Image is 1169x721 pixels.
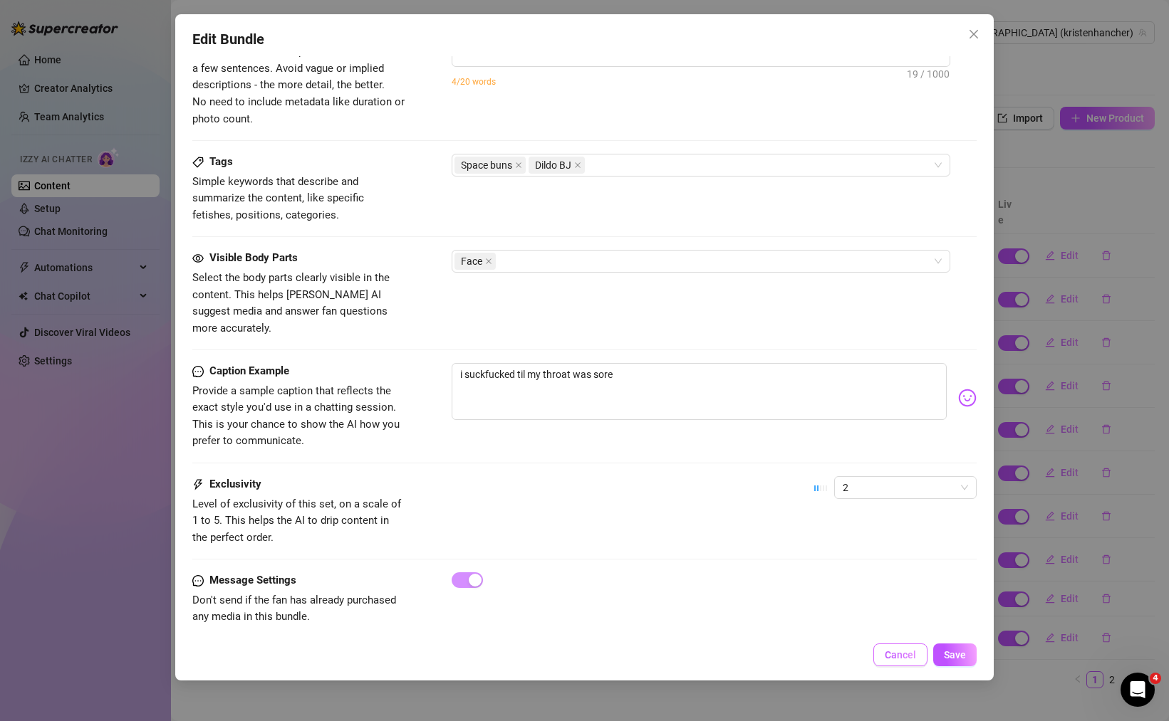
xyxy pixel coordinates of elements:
[968,28,980,40] span: close
[192,253,204,264] span: eye
[192,476,204,493] span: thunderbolt
[515,162,522,169] span: close
[192,572,204,589] span: message
[461,157,512,173] span: Space buns
[192,28,264,51] span: Edit Bundle
[192,157,204,168] span: tag
[958,389,977,407] img: svg%3e
[843,477,968,498] span: 2
[1121,673,1155,707] iframe: Intercom live chat
[962,23,985,46] button: Close
[535,157,571,173] span: Dildo BJ
[1150,673,1161,684] span: 4
[209,478,261,490] strong: Exclusivity
[192,384,400,448] span: Provide a sample caption that reflects the exact style you'd use in a chatting session. This is y...
[454,157,526,174] span: Space buns
[944,649,966,661] span: Save
[209,251,298,264] strong: Visible Body Parts
[192,271,390,335] span: Select the body parts clearly visible in the content. This helps [PERSON_NAME] AI suggest media a...
[873,643,928,666] button: Cancel
[885,649,916,661] span: Cancel
[192,594,396,623] span: Don't send if the fan has already purchased any media in this bundle.
[452,363,947,420] textarea: i suckfucked til my throat was sore
[461,253,482,269] span: Face
[192,45,405,125] span: Write a detailed description of the content in a few sentences. Avoid vague or implied descriptio...
[529,157,585,174] span: Dildo BJ
[192,175,364,221] span: Simple keywords that describe and summarize the content, like specific fetishes, positions, categ...
[192,363,204,380] span: message
[452,77,496,87] span: 4/20 words
[192,498,401,544] span: Level of exclusivity of this set, on a scale of 1 to 5. This helps the AI to drip content in the ...
[574,162,581,169] span: close
[485,258,492,265] span: close
[209,574,296,586] strong: Message Settings
[962,28,985,40] span: Close
[209,155,233,168] strong: Tags
[933,643,977,666] button: Save
[209,364,289,377] strong: Caption Example
[454,253,496,270] span: Face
